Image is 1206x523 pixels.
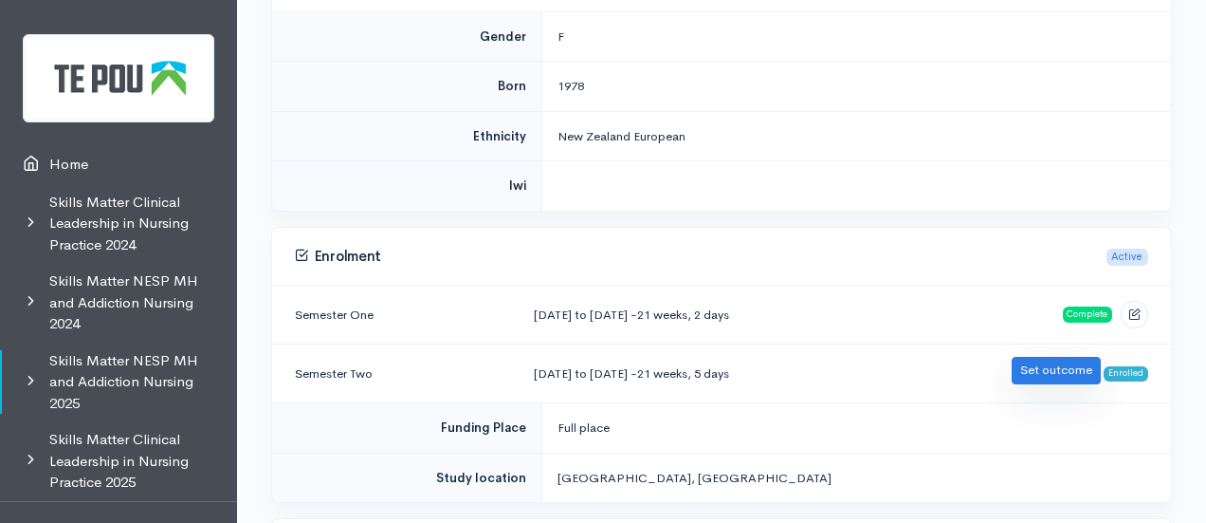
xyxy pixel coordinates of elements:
[1063,307,1113,322] div: Complete
[557,127,1148,146] div: New Zealand European
[541,62,1171,112] td: 1978
[557,419,1148,438] div: Full place
[557,469,1148,488] div: [GEOGRAPHIC_DATA], [GEOGRAPHIC_DATA]
[295,248,1106,265] h4: Enrolment
[272,345,519,402] td: Semester Two
[637,307,729,323] small: 21 weeks, 2 days
[541,11,1171,62] td: F
[272,111,541,161] td: Ethnicity
[272,403,541,454] td: Funding Place
[23,34,214,122] img: Te Pou
[1104,366,1148,382] div: Enrolled
[272,62,541,112] td: Born
[1012,357,1101,384] a: Set outcome
[272,161,541,211] td: Iwi
[1106,249,1148,267] span: Active
[519,285,996,345] td: [DATE] to [DATE] -
[519,345,996,402] td: [DATE] to [DATE] -
[637,365,729,382] small: 21 weeks, 5 days
[272,453,541,502] td: Study location
[272,285,519,345] td: Semester One
[272,11,541,62] td: Gender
